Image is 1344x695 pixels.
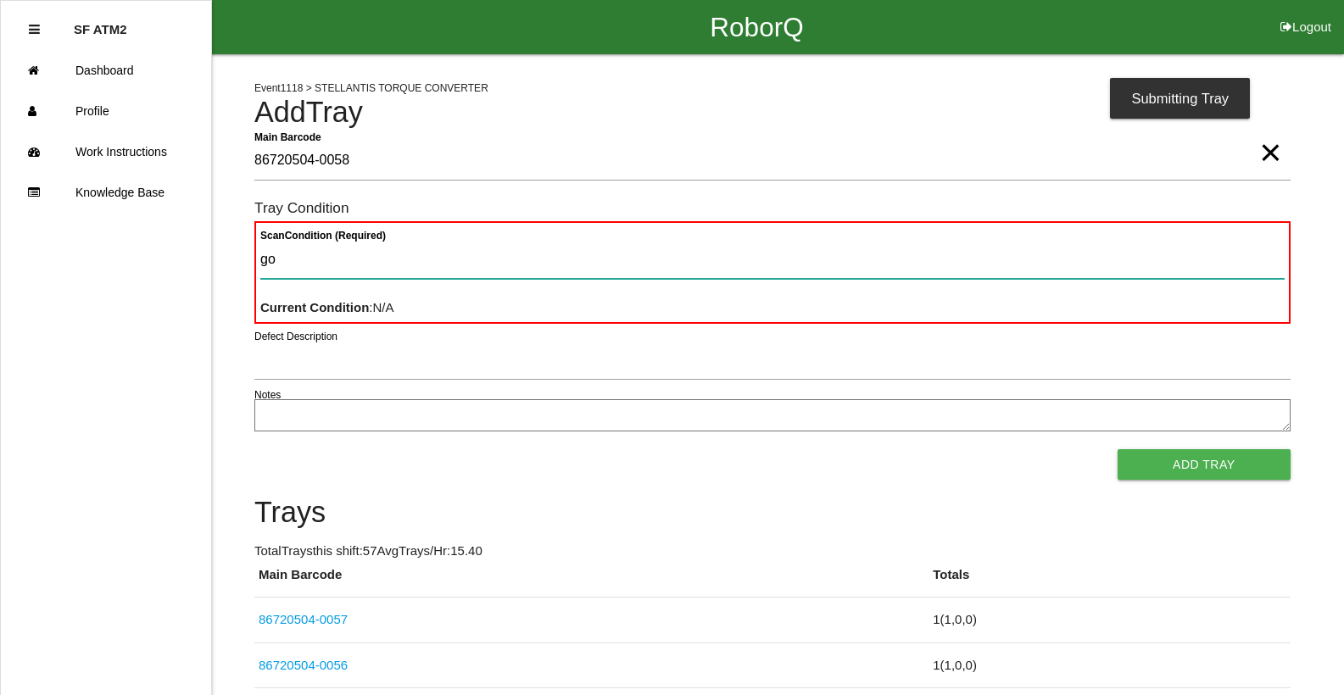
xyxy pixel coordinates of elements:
span: Event 1118 > STELLANTIS TORQUE CONVERTER [254,82,488,94]
p: Total Trays this shift: 57 Avg Trays /Hr: 15.40 [254,542,1291,561]
a: Profile [1,91,211,131]
td: 1 ( 1 , 0 , 0 ) [929,642,1290,688]
button: Add Tray [1118,449,1291,480]
a: Work Instructions [1,131,211,172]
td: 1 ( 1 , 0 , 0 ) [929,598,1290,643]
p: SF ATM2 [74,9,127,36]
a: 86720504-0056 [259,658,348,672]
h4: Trays [254,497,1291,529]
b: Scan Condition (Required) [260,230,386,242]
b: Current Condition [260,300,369,314]
th: Totals [929,565,1290,598]
span: : N/A [260,300,394,314]
span: Clear Input [1259,119,1281,153]
div: Submitting Tray [1110,78,1250,119]
a: 86720504-0057 [259,612,348,626]
b: Main Barcode [254,131,321,142]
input: Required [254,142,1291,181]
label: Defect Description [254,329,337,344]
h6: Tray Condition [254,200,1291,216]
label: Notes [254,387,281,403]
th: Main Barcode [254,565,929,598]
div: Close [29,9,40,50]
a: Dashboard [1,50,211,91]
h4: Add Tray [254,97,1291,129]
a: Knowledge Base [1,172,211,213]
